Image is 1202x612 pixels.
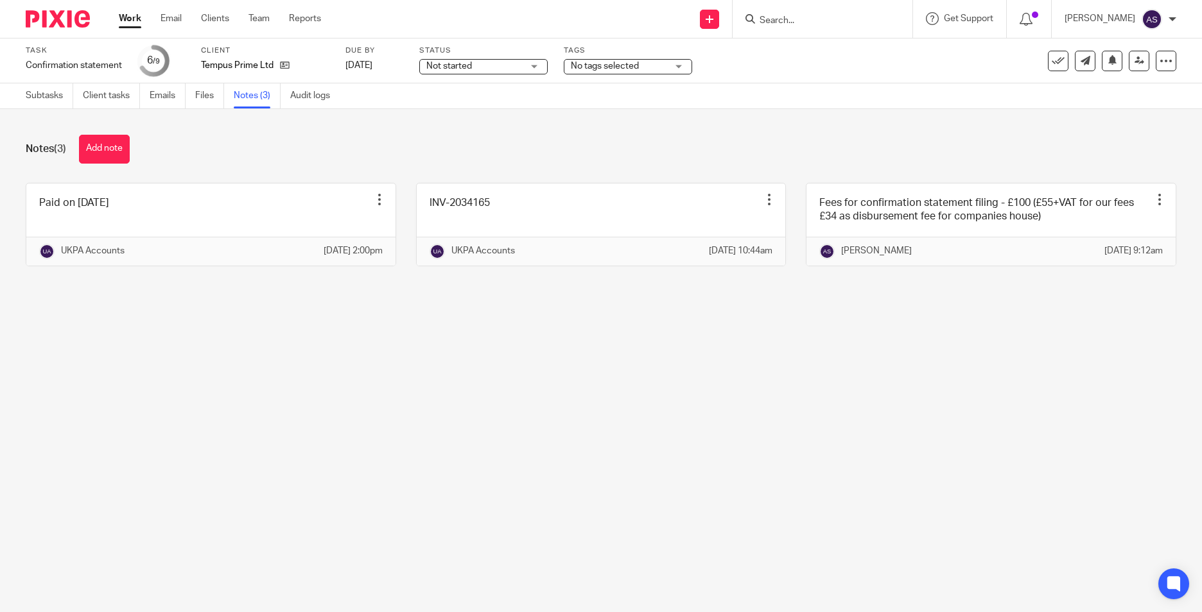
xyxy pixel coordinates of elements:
p: [DATE] 9:12am [1104,244,1163,257]
input: Search [758,15,874,27]
label: Due by [345,46,403,56]
span: No tags selected [571,62,639,71]
a: Clients [201,12,229,25]
small: /9 [153,58,160,65]
a: Team [248,12,270,25]
label: Task [26,46,122,56]
a: Subtasks [26,83,73,108]
button: Add note [79,135,130,164]
p: [PERSON_NAME] [1065,12,1135,25]
img: svg%3E [39,244,55,259]
p: [PERSON_NAME] [841,244,912,257]
span: [DATE] [345,61,372,70]
label: Client [201,46,329,56]
img: svg%3E [819,244,835,259]
a: Email [161,12,182,25]
label: Tags [564,46,692,56]
a: Work [119,12,141,25]
label: Status [419,46,548,56]
a: Reports [289,12,321,25]
p: UKPA Accounts [61,244,125,257]
p: [DATE] 2:00pm [324,244,383,257]
div: Confirmation statement [26,59,122,72]
img: Pixie [26,10,90,28]
a: Client tasks [83,83,140,108]
h1: Notes [26,142,66,156]
span: (3) [54,144,66,154]
a: Audit logs [290,83,340,108]
p: [DATE] 10:44am [709,244,772,257]
img: svg%3E [1142,9,1162,30]
a: Emails [150,83,186,108]
a: Files [195,83,224,108]
span: Not started [426,62,472,71]
a: Notes (3) [234,83,281,108]
p: UKPA Accounts [451,244,515,257]
span: Get Support [944,14,993,23]
div: 6 [147,53,160,68]
p: Tempus Prime Ltd [201,59,274,72]
img: svg%3E [430,244,445,259]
